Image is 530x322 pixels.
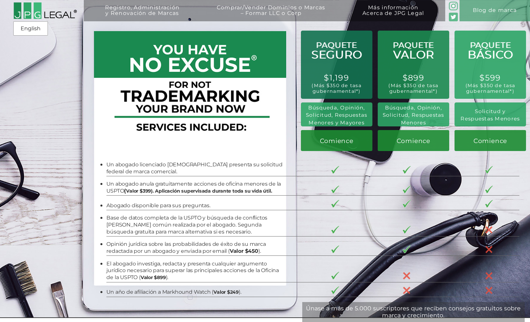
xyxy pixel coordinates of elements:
[461,108,520,122] span: Solicitud y Respuestas Menores
[302,305,525,319] div: Únase a más de 5.000 suscriptores que reciben consejos gratuitos sobre marca y crecimiento.
[403,186,411,193] img: checkmark-border-3.png
[403,286,411,294] img: X-30-3.png
[485,200,493,208] img: checkmark-border-3.png
[485,186,493,193] img: checkmark-border-3.png
[403,245,411,253] img: checkmark-border-3.png
[106,241,266,254] span: Opinión jurídica sobre las probabilidades de éxito de su marca redactada por un abogado y enviada...
[141,274,166,280] span: Valor $899
[449,2,458,11] img: glyph-logo_May2016-green3-90.png
[331,226,339,234] img: checkmark-border-3.png
[346,5,440,26] a: Más informaciónAcerca de JPG Legal
[106,202,210,209] span: Abogado disponible para sus preguntas.
[89,5,196,26] a: Registro, Administracióny Renovación de Marcas
[449,13,458,22] img: Twitter_Social_Icon_Rounded_Square_Color-mid-green3-90.png
[13,2,77,19] img: 2016-logo-black-letters-3-r.png
[306,104,367,126] span: Búsqueda, Opinión, Solicitud, Respuestas Menores y Mayores
[106,289,241,295] span: Un año de afiliación a Markhound Watch ( ).
[485,245,493,253] img: X-30-3.png
[124,188,272,194] b: (
[485,272,493,280] img: X-30-3.png
[331,200,339,208] img: checkmark-border-3.png
[106,181,281,194] span: Un abogado anula gratuitamente acciones de oficina menores de la USPTO
[126,188,151,194] span: Valor $399
[403,272,411,280] img: X-30-3.png
[331,286,339,294] img: checkmark-border-3.png
[473,137,507,145] span: Comience
[301,130,372,151] a: Comience
[201,5,341,26] a: Comprar/Vender Dominios o Marcas– Formar LLC o Corp
[485,286,493,294] img: X-30-3.png
[383,104,444,126] span: Búsqueda, Opinión, Solicitud, Respuestas Menores
[485,226,493,234] img: X-30-3.png
[403,226,411,234] img: checkmark-border-3.png
[15,23,46,35] a: English
[331,186,339,193] img: checkmark-border-3.png
[320,137,353,145] span: Comience
[331,166,339,174] img: checkmark-border-3.png
[230,248,258,254] b: Valor $450
[106,215,267,235] span: Base de datos completa de la USPTO y búsqueda de conflictos [PERSON_NAME] común realizada por el ...
[331,272,339,279] img: checkmark-border-3.png
[455,130,526,151] a: Comience
[151,188,272,194] span: . Aplicación supervisada durante toda su vida útil.
[151,188,153,194] b: )
[485,166,493,174] img: checkmark-border-3.png
[403,200,411,208] img: checkmark-border-3.png
[106,161,282,175] span: Un abogado licenciado [DEMOGRAPHIC_DATA] presenta su solicitud federal de marca comercial.
[403,166,411,174] img: checkmark-border-3.png
[397,137,430,145] span: Comience
[106,260,279,280] span: El abogado investiga, redacta y presenta cualquier argumento jurídico necesario para superar las ...
[378,130,449,151] a: Comience
[331,245,339,253] img: checkmark-border-3.png
[213,289,239,295] span: Valor $249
